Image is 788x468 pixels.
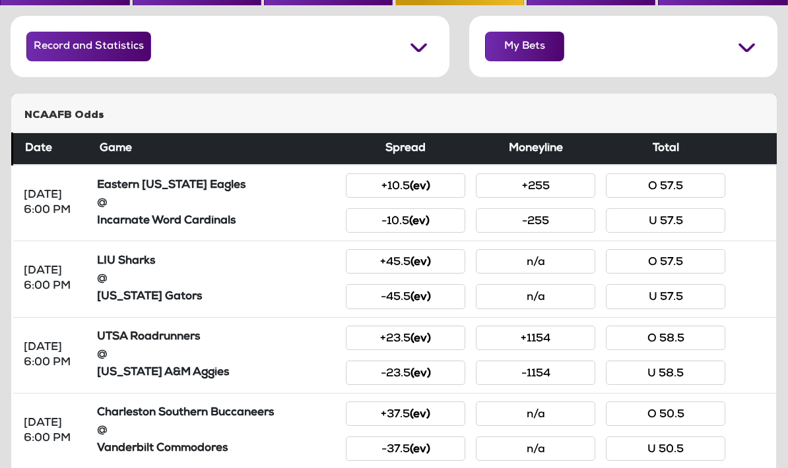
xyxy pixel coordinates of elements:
[92,134,341,166] th: Game
[97,368,229,379] strong: [US_STATE] A&M Aggies
[476,174,595,198] button: +255
[410,258,431,269] small: (ev)
[606,209,725,233] button: U 57.5
[606,326,725,351] button: O 58.5
[346,402,465,426] button: +37.5(ev)
[409,217,430,228] small: (ev)
[476,285,595,309] button: n/a
[24,341,81,371] div: [DATE] 6:00 PM
[97,408,274,419] strong: Charleston Southern Buccaneers
[26,32,151,62] button: Record and Statistics
[410,334,431,345] small: (ev)
[606,361,725,386] button: U 58.5
[476,437,595,461] button: n/a
[97,332,200,343] strong: UTSA Roadrunners
[346,250,465,274] button: +45.5(ev)
[410,445,430,456] small: (ev)
[97,272,336,287] div: @
[24,189,81,219] div: [DATE] 6:00 PM
[410,182,430,193] small: (ev)
[476,361,595,386] button: -1154
[97,181,246,192] strong: Eastern [US_STATE] Eagles
[606,402,725,426] button: O 50.5
[13,134,92,166] th: Date
[24,417,81,447] div: [DATE] 6:00 PM
[346,326,465,351] button: +23.5(ev)
[476,326,595,351] button: +1154
[346,174,465,198] button: +10.5(ev)
[606,174,725,198] button: O 57.5
[606,285,725,309] button: U 57.5
[606,437,725,461] button: U 50.5
[97,256,155,268] strong: LIU Sharks
[476,250,595,274] button: n/a
[97,444,228,455] strong: Vanderbilt Commodores
[346,285,465,309] button: -45.5(ev)
[485,32,564,62] button: My Bets
[346,361,465,386] button: -23.5(ev)
[97,196,336,212] div: @
[97,424,336,439] div: @
[24,110,764,123] h5: NCAAFB Odds
[410,293,431,304] small: (ev)
[476,402,595,426] button: n/a
[346,209,465,233] button: -10.5(ev)
[97,348,336,363] div: @
[97,292,202,303] strong: [US_STATE] Gators
[476,209,595,233] button: -255
[606,250,725,274] button: O 57.5
[341,134,471,166] th: Spread
[410,369,431,380] small: (ev)
[97,216,236,227] strong: Incarnate Word Cardinals
[471,134,601,166] th: Moneyline
[410,410,430,421] small: (ev)
[601,134,731,166] th: Total
[24,264,81,295] div: [DATE] 6:00 PM
[346,437,465,461] button: -37.5(ev)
